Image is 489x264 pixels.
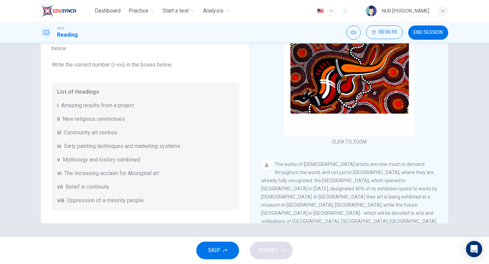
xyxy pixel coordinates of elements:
span: Start a test [163,7,189,15]
button: Analysis [200,5,232,17]
span: Analysis [203,7,223,15]
span: END SESSION [414,30,443,35]
span: Oppression of a minority people [67,196,144,205]
span: SKIP [208,246,220,255]
span: The increasing acclaim for Aboriginal art [64,169,159,177]
button: 00:06:59 [366,25,403,39]
span: v [57,156,60,164]
button: Practice [126,5,157,17]
div: A [261,160,272,171]
div: NUR [PERSON_NAME] [382,7,429,15]
span: viii [57,196,64,205]
a: EduSynch logo [41,4,92,18]
img: Profile picture [366,5,377,16]
div: Mute [346,25,361,40]
span: List of Headings [57,88,234,96]
span: Belief in continuity [66,183,109,191]
span: vii [57,183,63,191]
span: ii [57,115,60,123]
button: SKIP [196,242,239,259]
span: The Reading Passage has eight paragraphs . Choose the most suitable heading for paragraphs from t... [52,20,239,69]
span: Amazing results from a project [61,101,134,110]
button: Dashboard [92,5,123,17]
div: Hide [366,25,403,40]
span: Early painting techniques and marketing systems [64,142,180,150]
img: en [316,8,325,14]
span: Community art centres [64,129,117,137]
span: Practice [129,7,148,15]
button: Start a test [160,5,198,17]
span: iii [57,129,61,137]
span: Mythology and history combined [63,156,140,164]
span: CEFR [57,26,64,31]
button: END SESSION [408,25,448,40]
img: EduSynch logo [41,4,76,18]
span: The works of [DEMOGRAPHIC_DATA] artists are now much in demand throughout the world, and not just... [261,162,437,240]
h1: Reading [57,31,78,39]
span: 00:06:59 [379,30,397,35]
div: Open Intercom Messenger [466,241,482,257]
span: Dashboard [95,7,121,15]
span: iv [57,142,61,150]
span: i [57,101,58,110]
span: New religious ceremonies [62,115,125,123]
span: vi [57,169,61,177]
